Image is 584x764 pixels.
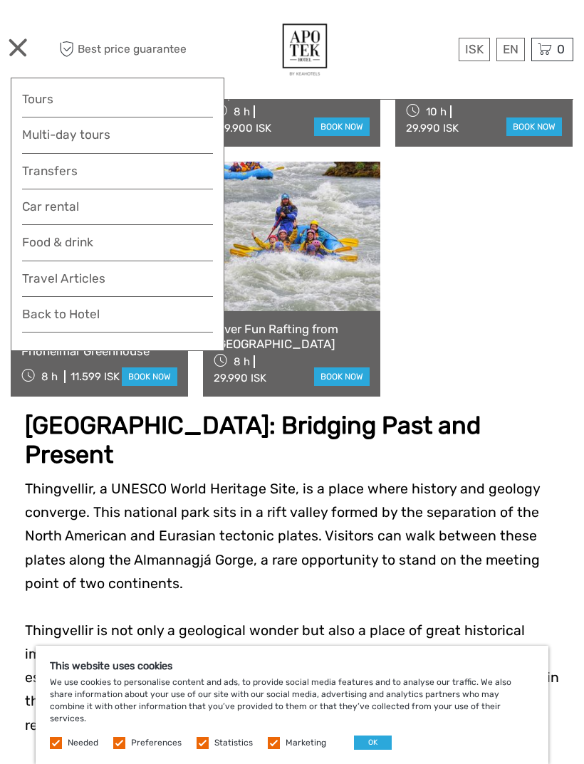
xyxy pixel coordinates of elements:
span: 8 h [234,105,250,118]
div: EN [496,38,525,61]
span: 0 [555,42,567,56]
a: Travel Articles [22,268,213,297]
h5: This website uses cookies [50,660,534,672]
div: 219.900 ISK [214,122,271,135]
label: Statistics [214,737,253,749]
a: River Fun Rafting from [GEOGRAPHIC_DATA] [214,322,370,351]
div: 29.990 ISK [406,122,459,135]
label: Marketing [286,737,326,749]
a: Multi-day tours [22,125,213,145]
div: We use cookies to personalise content and ads, to provide social media features and to analyse ou... [36,646,548,764]
label: Needed [68,737,98,749]
a: Transfers [22,161,213,182]
span: 8 h [41,370,58,383]
a: book now [314,367,370,386]
strong: [GEOGRAPHIC_DATA]: Bridging Past and Present [25,411,481,469]
a: Car rental [22,197,213,217]
span: Thingvellir is not only a geological wonder but also a place of great historical importance. It w... [25,622,559,733]
div: 11.599 ISK [71,370,120,383]
a: book now [506,117,562,136]
img: 77-9d1c84b2-efce-47e2-937f-6c1b6e9e5575_logo_big.jpg [270,14,340,85]
a: book now [314,117,370,136]
label: Preferences [131,737,182,749]
span: Best price guarantee [56,38,187,61]
span: Thingvellir, a UNESCO World Heritage Site, is a place where history and geology converge. This na... [25,481,540,592]
a: Back to Hotel [22,304,213,333]
span: 8 h [234,355,250,368]
button: OK [354,736,392,750]
span: ISK [465,42,484,56]
a: book now [122,367,177,386]
a: Food & drink [22,232,213,261]
span: 10 h [426,105,447,118]
a: Tours [22,89,213,110]
div: 29.990 ISK [214,372,266,384]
